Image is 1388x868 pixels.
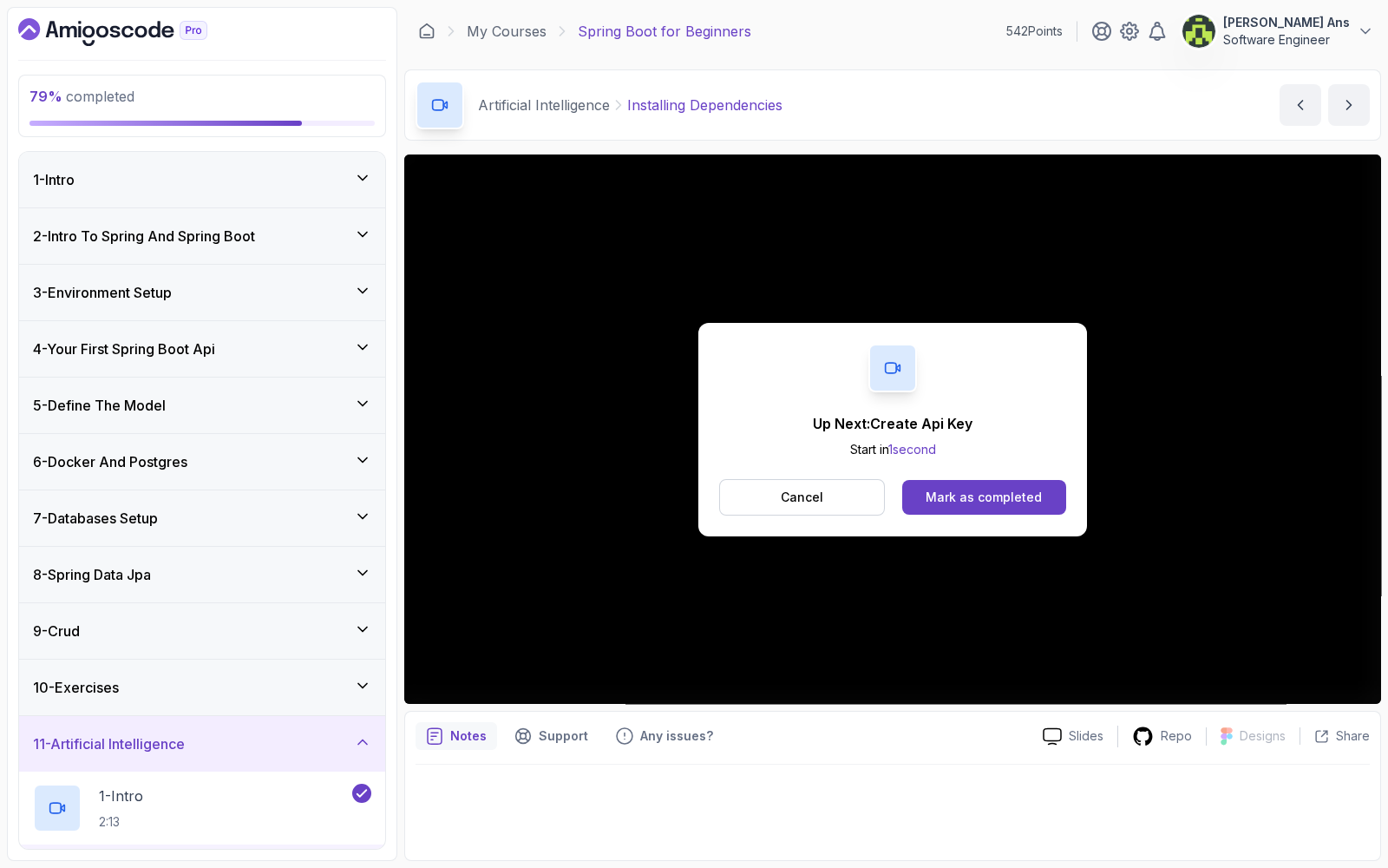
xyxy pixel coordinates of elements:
[781,489,823,506] p: Cancel
[33,395,166,416] h3: 5 - Define The Model
[467,21,547,42] a: My Courses
[1336,727,1370,745] p: Share
[813,413,972,434] p: Up Next: Create Api Key
[33,784,371,832] button: 1-Intro2:13
[33,339,215,359] h3: 4 - Your First Spring Boot Api
[1300,727,1370,745] button: Share
[578,21,751,42] p: Spring Boot for Beginners
[1223,14,1350,31] p: [PERSON_NAME] Ans
[29,88,134,105] span: completed
[18,18,247,46] a: Dashboard
[29,88,62,105] span: 79 %
[539,727,588,745] p: Support
[606,722,723,750] button: Feedback button
[888,442,936,457] span: 1 second
[33,508,158,529] h3: 7 - Databases Setup
[719,479,885,516] button: Cancel
[19,603,385,659] button: 9-Crud
[99,813,143,831] p: 2:13
[640,727,713,745] p: Any issues?
[813,441,972,458] p: Start in
[33,451,187,472] h3: 6 - Docker And Postgres
[33,564,151,585] h3: 8 - Spring Data Jpa
[1118,726,1206,747] a: Repo
[926,489,1042,506] div: Mark as completed
[19,434,385,490] button: 6-Docker And Postgres
[1240,727,1286,745] p: Designs
[19,660,385,715] button: 10-Exercises
[33,733,185,754] h3: 11 - Artificial Intelligence
[450,727,487,745] p: Notes
[33,621,80,641] h3: 9 - Crud
[1280,84,1321,126] button: previous content
[19,265,385,320] button: 3-Environment Setup
[19,152,385,207] button: 1-Intro
[33,677,119,698] h3: 10 - Exercises
[1006,23,1063,40] p: 542 Points
[33,226,255,247] h3: 2 - Intro To Spring And Spring Boot
[33,282,172,303] h3: 3 - Environment Setup
[1182,14,1374,49] button: user profile image[PERSON_NAME] AnsSoftware Engineer
[19,490,385,546] button: 7-Databases Setup
[1161,727,1192,745] p: Repo
[33,169,75,190] h3: 1 - Intro
[19,321,385,377] button: 4-Your First Spring Boot Api
[478,95,610,115] p: Artificial Intelligence
[99,786,143,806] p: 1 - Intro
[404,155,1381,704] iframe: 2 - Installing Dependencies
[19,378,385,433] button: 5-Define The Model
[416,722,497,750] button: notes button
[1328,84,1370,126] button: next content
[1223,31,1350,49] p: Software Engineer
[1029,727,1117,746] a: Slides
[902,480,1066,515] button: Mark as completed
[1069,727,1103,745] p: Slides
[19,716,385,772] button: 11-Artificial Intelligence
[1182,15,1215,48] img: user profile image
[19,208,385,264] button: 2-Intro To Spring And Spring Boot
[19,547,385,602] button: 8-Spring Data Jpa
[504,722,599,750] button: Support button
[418,23,435,40] a: Dashboard
[627,95,782,115] p: Installing Dependencies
